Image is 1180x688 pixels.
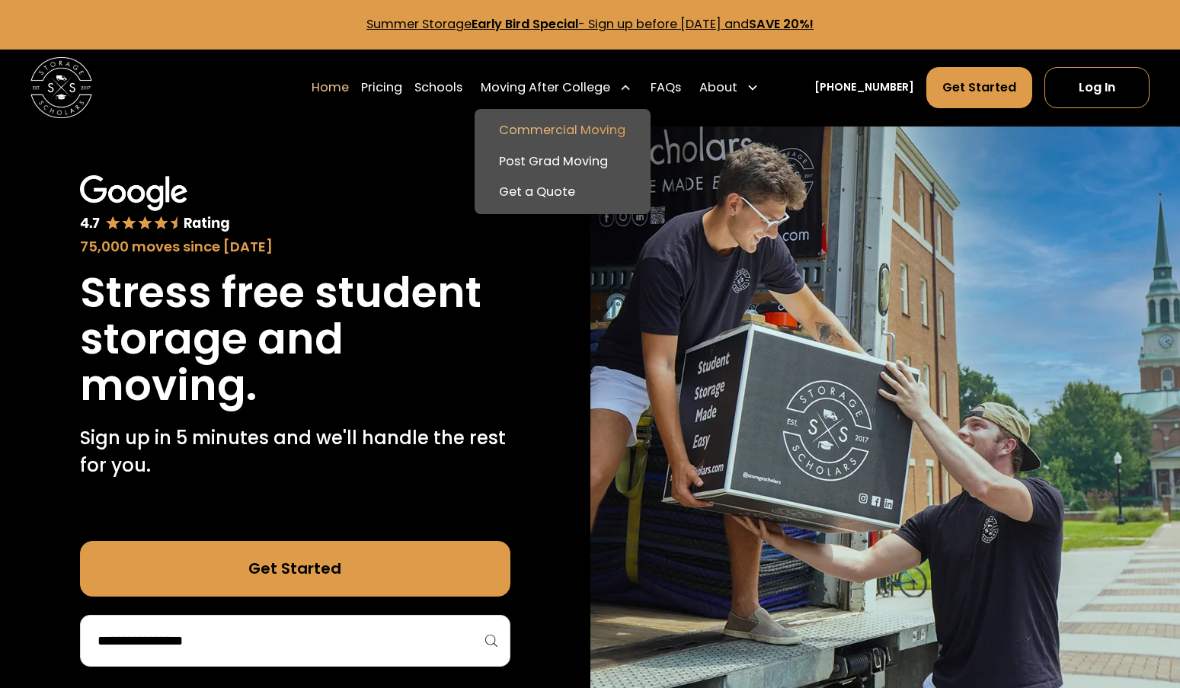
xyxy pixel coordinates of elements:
[926,67,1032,108] a: Get Started
[366,15,814,33] a: Summer StorageEarly Bird Special- Sign up before [DATE] andSAVE 20%!
[481,115,644,146] a: Commercial Moving
[80,175,231,233] img: Google 4.7 star rating
[80,541,510,597] a: Get Started
[80,269,510,408] h1: Stress free student storage and moving.
[699,78,737,97] div: About
[80,236,510,257] div: 75,000 moves since [DATE]
[693,66,765,110] div: About
[414,66,462,110] a: Schools
[312,66,349,110] a: Home
[1044,67,1149,108] a: Log In
[361,66,402,110] a: Pricing
[651,66,681,110] a: FAQs
[481,78,610,97] div: Moving After College
[80,424,510,480] p: Sign up in 5 minutes and we'll handle the rest for you.
[475,109,651,213] nav: Moving After College
[30,57,92,119] img: Storage Scholars main logo
[475,66,638,110] div: Moving After College
[481,177,644,207] a: Get a Quote
[481,146,644,177] a: Post Grad Moving
[749,15,814,33] strong: SAVE 20%!
[814,79,914,95] a: [PHONE_NUMBER]
[472,15,578,33] strong: Early Bird Special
